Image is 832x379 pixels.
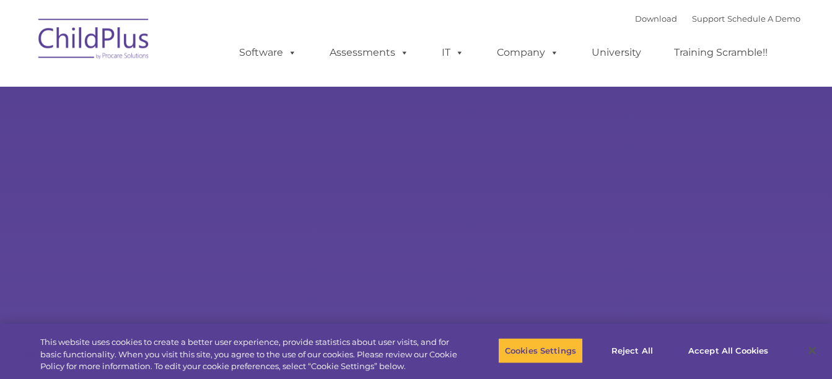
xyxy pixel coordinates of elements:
a: Software [227,40,309,65]
button: Accept All Cookies [681,338,775,364]
img: ChildPlus by Procare Solutions [32,10,156,72]
a: Schedule A Demo [727,14,800,24]
div: This website uses cookies to create a better user experience, provide statistics about user visit... [40,336,458,373]
a: Assessments [317,40,421,65]
button: Close [799,337,826,364]
font: | [635,14,800,24]
a: Company [484,40,571,65]
button: Reject All [593,338,671,364]
a: Download [635,14,677,24]
a: University [579,40,654,65]
button: Cookies Settings [498,338,583,364]
a: Support [692,14,725,24]
a: Training Scramble!! [662,40,780,65]
a: IT [429,40,476,65]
